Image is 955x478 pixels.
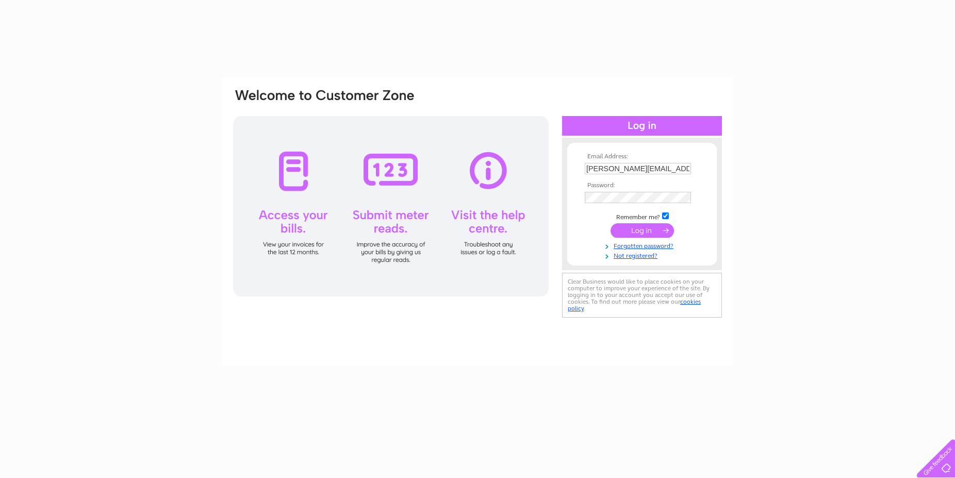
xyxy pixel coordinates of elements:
a: cookies policy [568,298,701,312]
td: Remember me? [582,211,702,221]
a: Forgotten password? [585,240,702,250]
div: Clear Business would like to place cookies on your computer to improve your experience of the sit... [562,273,722,318]
th: Password: [582,182,702,189]
th: Email Address: [582,153,702,160]
a: Not registered? [585,250,702,260]
input: Submit [611,223,674,238]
